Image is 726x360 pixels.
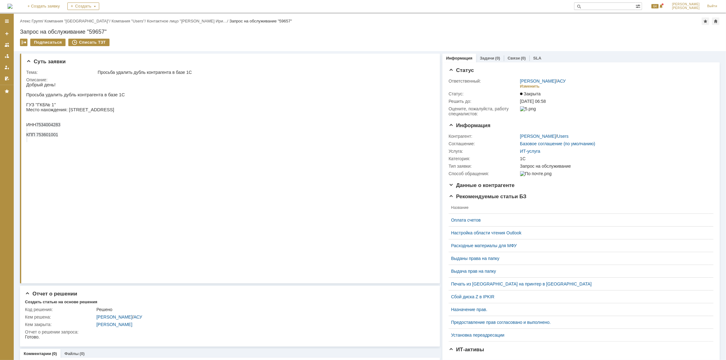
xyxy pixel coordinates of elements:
[80,351,85,356] div: (0)
[449,171,519,176] div: Способ обращения:
[45,19,110,23] a: Компания "[GEOGRAPHIC_DATA]"
[2,51,12,61] a: Заявки в моей ответственности
[520,141,595,146] a: Базовое соглашение (по умолчанию)
[520,91,541,96] span: Закрыта
[26,77,431,82] div: Описание:
[449,99,519,104] div: Решить до:
[508,56,520,60] a: Связи
[96,307,430,312] div: Решено
[112,19,145,23] a: Компания "Users"
[20,19,42,23] a: Атекс Групп
[449,182,515,188] span: Данные о контрагенте
[520,164,710,169] div: Запрос на обслуживание
[449,202,709,214] th: Название
[112,19,147,23] div: /
[25,291,77,297] span: Отчет о решении
[520,79,566,84] div: /
[26,70,96,75] div: Тема:
[45,19,112,23] div: /
[26,59,66,65] span: Суть заявки
[67,2,99,10] div: Создать
[520,171,552,176] img: По почте.png
[19,20,30,25] span: № 1''
[10,40,34,45] span: 7534004283
[229,19,292,23] div: Запрос на обслуживание "59657"
[449,347,484,353] span: ИТ-активы
[25,307,95,312] div: Код решения:
[2,74,12,84] a: Мои согласования
[520,99,546,104] span: [DATE] 06:58
[449,156,519,161] div: Категория:
[520,84,540,89] div: Изменить
[672,2,700,6] span: [PERSON_NAME]
[495,56,500,60] div: (0)
[449,122,490,128] span: Информация
[451,256,706,261] a: Выданы права на папку
[96,314,430,319] div: /
[446,56,472,60] a: Информация
[24,351,51,356] a: Комментарии
[521,56,526,60] div: (0)
[449,134,519,139] div: Контрагент:
[96,314,132,319] a: [PERSON_NAME]
[147,19,229,23] div: /
[636,3,642,9] span: Расширенный поиск
[451,218,706,223] a: Оплата счетов
[449,141,519,146] div: Соглашение:
[20,39,27,46] div: Работа с массовостью
[52,351,57,356] div: (0)
[449,149,519,154] div: Услуга:
[520,134,556,139] a: [PERSON_NAME]
[451,243,706,248] a: Расходные материалы для МФУ
[96,322,132,327] a: [PERSON_NAME]
[7,4,12,9] img: logo
[147,19,227,23] a: Контактное лицо "[PERSON_NAME] Ири…
[451,230,706,235] a: Настройка области чтения Outlook
[449,106,519,116] div: Oцените, пожалуйста, работу специалистов:
[451,333,706,338] div: Установка переадресации
[480,56,494,60] a: Задачи
[449,91,519,96] div: Статус:
[557,79,566,84] a: АСУ
[449,164,519,169] div: Тип заявки:
[702,17,709,25] div: Добавить в избранное
[520,79,556,84] a: [PERSON_NAME]
[651,4,659,8] span: 64
[134,314,142,319] a: АСУ
[712,17,719,25] div: Сделать домашней страницей
[451,281,706,286] a: Печать из [GEOGRAPHIC_DATA] на принтер в [GEOGRAPHIC_DATA]
[520,156,710,161] div: 1С
[672,6,700,10] span: [PERSON_NAME]
[451,294,706,299] a: Сбой диска Z в IPKIR
[98,70,430,75] div: Просьба удалить дубль контрагента в базе 1С
[20,19,45,23] div: /
[20,29,720,35] div: Запрос на обслуживание "59657"
[451,307,706,312] a: Назначение прав.
[520,134,569,139] div: /
[451,320,706,325] a: Предоставление прав согласовано и выполнено.
[2,29,12,39] a: Создать заявку
[25,314,95,319] div: Кем решена:
[64,351,79,356] a: Файлы
[533,56,541,60] a: SLA
[449,67,474,73] span: Статус
[451,269,706,274] a: Выдача прав на папку
[2,62,12,72] a: Мои заявки
[520,106,536,111] img: 5.png
[7,4,12,9] a: Перейти на домашнюю страницу
[25,322,95,327] div: Кем закрыта:
[557,134,569,139] a: Users
[520,149,540,154] a: ИТ-услуга
[25,300,97,305] div: Создать статью на основе решения
[449,194,527,199] span: Рекомендуемые статьи БЗ
[449,79,519,84] div: Ответственный:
